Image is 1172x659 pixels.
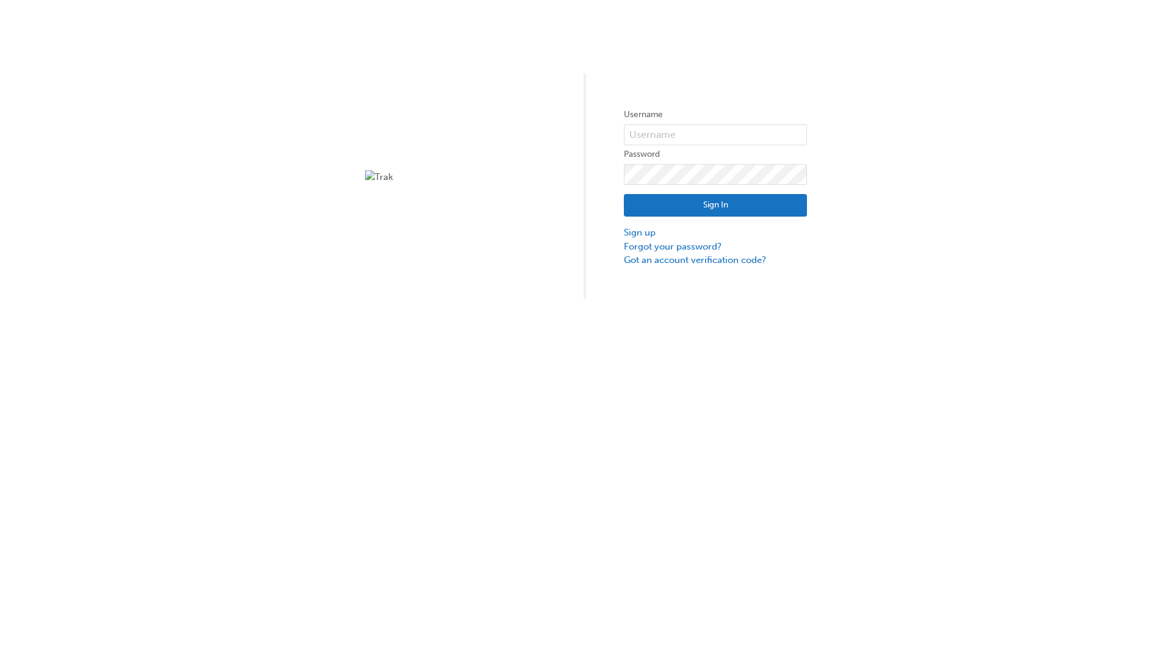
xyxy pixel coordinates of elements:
[624,194,807,217] button: Sign In
[624,240,807,254] a: Forgot your password?
[624,253,807,267] a: Got an account verification code?
[624,124,807,145] input: Username
[624,147,807,162] label: Password
[624,226,807,240] a: Sign up
[624,107,807,122] label: Username
[365,170,548,184] img: Trak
